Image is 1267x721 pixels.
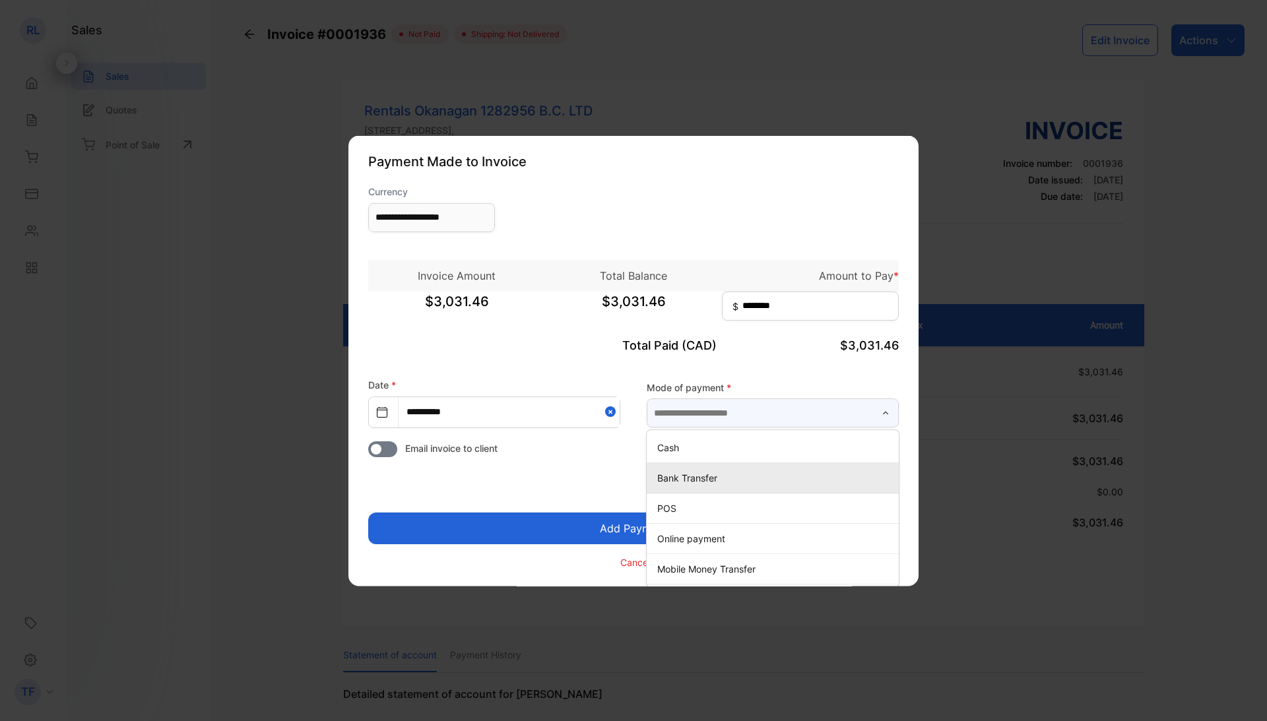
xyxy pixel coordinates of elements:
[605,396,620,426] button: Close
[657,441,893,455] p: Cash
[368,151,899,171] p: Payment Made to Invoice
[368,379,396,390] label: Date
[368,184,495,198] label: Currency
[647,381,899,394] label: Mode of payment
[545,291,722,324] span: $3,031.46
[722,267,899,283] p: Amount to Pay
[657,501,893,515] p: POS
[545,336,722,354] p: Total Paid (CAD)
[405,441,498,455] span: Email invoice to client
[368,512,899,544] button: Add Payment
[368,267,545,283] p: Invoice Amount
[657,532,893,546] p: Online payment
[657,471,893,485] p: Bank Transfer
[11,5,50,45] button: Open LiveChat chat widget
[620,555,650,569] p: Cancel
[732,299,738,313] span: $
[545,267,722,283] p: Total Balance
[657,562,893,576] p: Mobile Money Transfer
[840,338,899,352] span: $3,031.46
[368,291,545,324] span: $3,031.46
